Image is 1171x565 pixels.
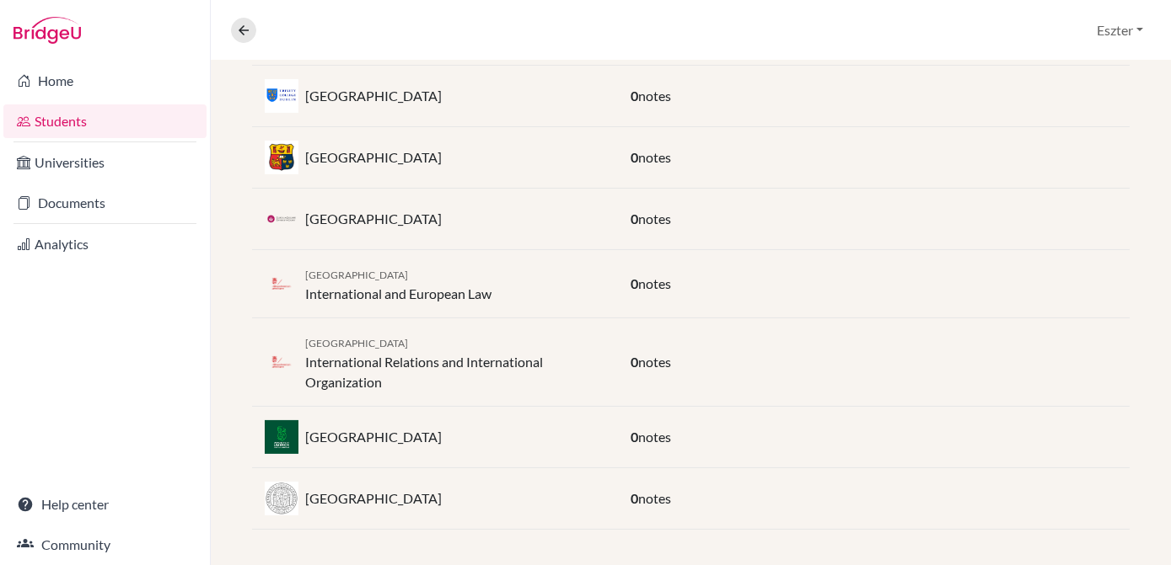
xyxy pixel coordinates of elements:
[1089,14,1151,46] button: Eszter
[305,337,408,349] span: [GEOGRAPHIC_DATA]
[631,149,638,165] span: 0
[3,186,207,220] a: Documents
[3,146,207,179] a: Universities
[265,79,298,113] img: ie_tcd_3wam82nr.jpeg
[305,488,442,509] p: [GEOGRAPHIC_DATA]
[631,490,638,506] span: 0
[3,488,207,521] a: Help center
[3,64,207,98] a: Home
[631,88,638,104] span: 0
[638,490,671,506] span: notes
[305,332,605,392] div: International Relations and International Organization
[305,427,442,447] p: [GEOGRAPHIC_DATA]
[305,209,442,229] p: [GEOGRAPHIC_DATA]
[265,356,298,369] img: nl_rug_5xr4mhnp.png
[265,278,298,290] img: nl_rug_5xr4mhnp.png
[3,227,207,261] a: Analytics
[3,528,207,562] a: Community
[631,354,638,370] span: 0
[305,147,442,168] p: [GEOGRAPHIC_DATA]
[265,420,298,454] img: ie_ul_kxo8umf7.jpeg
[638,88,671,104] span: notes
[265,141,298,174] img: ie_ucc_vgi4kjsq.png
[3,104,207,138] a: Students
[265,482,298,515] img: at_vie_hulwujpr.jpeg
[305,264,491,304] div: International and European Law
[638,275,671,291] span: notes
[638,211,671,227] span: notes
[305,86,442,106] p: [GEOGRAPHIC_DATA]
[305,269,408,281] span: [GEOGRAPHIC_DATA]
[631,275,638,291] span: 0
[265,212,298,225] img: ie_nat_pdw8j8w1.png
[638,429,671,445] span: notes
[13,17,81,44] img: Bridge-U
[638,149,671,165] span: notes
[631,429,638,445] span: 0
[638,354,671,370] span: notes
[631,211,638,227] span: 0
